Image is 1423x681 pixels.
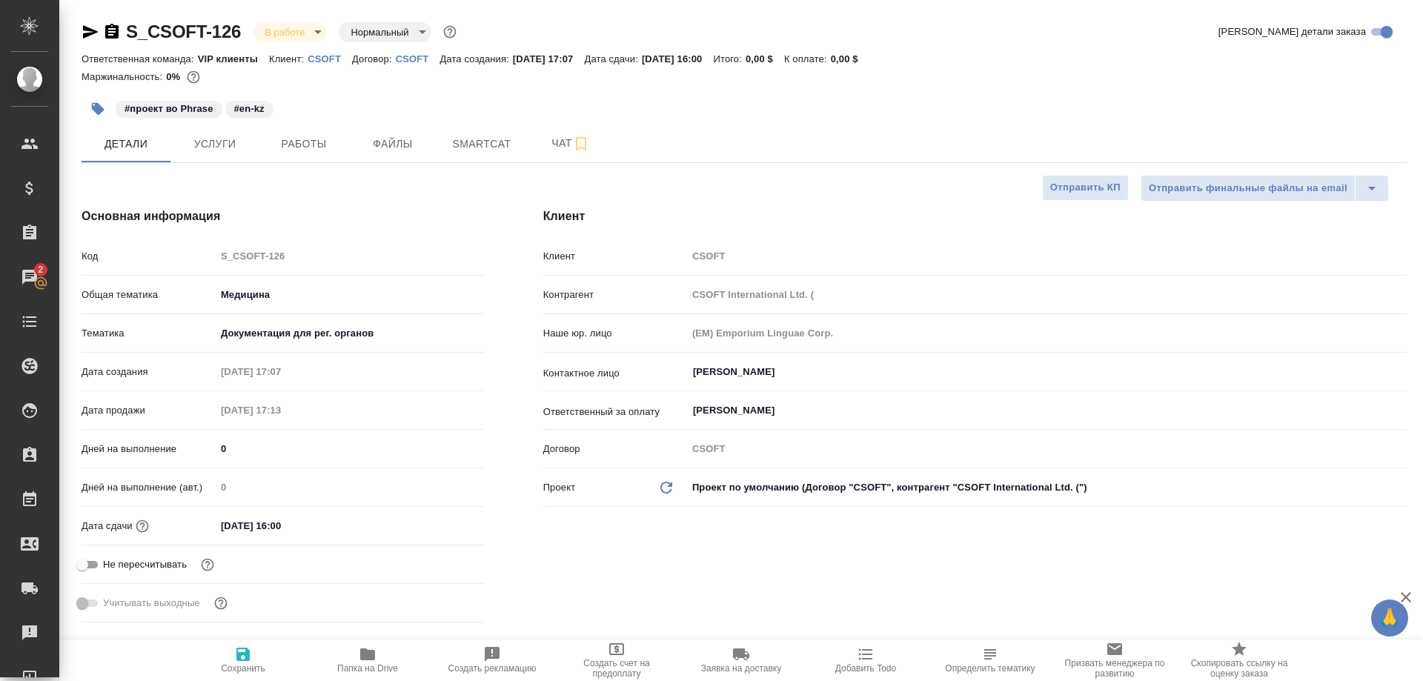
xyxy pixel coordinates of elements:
[82,365,216,379] p: Дата создания
[440,22,460,41] button: Доп статусы указывают на важность/срочность заказа
[211,594,230,613] button: Выбери, если сб и вс нужно считать рабочими днями для выполнения заказа.
[1177,640,1301,681] button: Скопировать ссылку на оценку заказа
[543,480,576,495] p: Проект
[701,663,781,674] span: Заявка на доставку
[126,21,241,41] a: S_CSOFT-126
[181,640,305,681] button: Сохранить
[253,22,327,42] div: В работе
[216,321,484,346] div: Документация для рег. органов
[82,480,216,495] p: Дней на выполнение (авт.)
[224,102,275,114] span: en-kz
[803,640,928,681] button: Добавить Todo
[1186,658,1293,679] span: Скопировать ссылку на оценку заказа
[430,640,554,681] button: Создать рекламацию
[268,135,339,153] span: Работы
[357,135,428,153] span: Файлы
[584,53,641,64] p: Дата сдачи:
[114,102,224,114] span: проект во Phrase
[125,102,213,116] p: #проект во Phrase
[448,663,537,674] span: Создать рекламацию
[543,405,687,419] p: Ответственный за оплату
[179,135,251,153] span: Услуги
[337,663,398,674] span: Папка на Drive
[1050,179,1121,196] span: Отправить КП
[216,361,345,382] input: Пустое поле
[216,399,345,421] input: Пустое поле
[1377,602,1402,634] span: 🙏
[82,326,216,341] p: Тематика
[216,438,484,459] input: ✎ Введи что-нибудь
[543,442,687,456] p: Договор
[543,326,687,341] p: Наше юр. лицо
[446,135,517,153] span: Smartcat
[396,52,440,64] a: CSOFT
[513,53,585,64] p: [DATE] 17:07
[687,322,1407,344] input: Пустое поле
[535,134,606,153] span: Чат
[4,259,56,296] a: 2
[82,249,216,264] p: Код
[82,403,216,418] p: Дата продажи
[928,640,1052,681] button: Определить тематику
[221,663,265,674] span: Сохранить
[82,23,99,41] button: Скопировать ссылку для ЯМессенджера
[679,640,803,681] button: Заявка на доставку
[543,249,687,264] p: Клиент
[1061,658,1168,679] span: Призвать менеджера по развитию
[216,515,345,537] input: ✎ Введи что-нибудь
[1399,409,1402,412] button: Open
[396,53,440,64] p: CSOFT
[746,53,784,64] p: 0,00 $
[234,102,265,116] p: #en-kz
[133,516,152,536] button: Если добавить услуги и заполнить их объемом, то дата рассчитается автоматически
[642,53,714,64] p: [DATE] 16:00
[687,475,1407,500] div: Проект по умолчанию (Договор "CSOFT", контрагент "CSOFT International Ltd. (")
[572,135,590,153] svg: Подписаться
[90,135,162,153] span: Детали
[166,71,184,82] p: 0%
[1371,599,1408,637] button: 🙏
[82,71,166,82] p: Маржинальность:
[269,53,308,64] p: Клиент:
[184,67,203,87] button: 0.00 USD; 15604.00 KZT;
[1149,180,1347,197] span: Отправить финальные файлы на email
[945,663,1035,674] span: Определить тематику
[563,658,670,679] span: Создать счет на предоплату
[1399,371,1402,373] button: Open
[831,53,869,64] p: 0,00 $
[103,596,200,611] span: Учитывать выходные
[82,288,216,302] p: Общая тематика
[714,53,746,64] p: Итого:
[82,519,133,534] p: Дата сдачи
[352,53,396,64] p: Договор:
[305,640,430,681] button: Папка на Drive
[82,207,484,225] h4: Основная информация
[1218,24,1366,39] span: [PERSON_NAME] детали заказа
[260,26,309,39] button: В работе
[1141,175,1356,202] button: Отправить финальные файлы на email
[1141,175,1389,202] div: split button
[308,52,352,64] a: CSOFT
[82,442,216,456] p: Дней на выполнение
[216,476,484,498] input: Пустое поле
[198,555,217,574] button: Включи, если не хочешь, чтобы указанная дата сдачи изменилась после переставления заказа в 'Подтв...
[784,53,831,64] p: К оплате:
[543,366,687,381] p: Контактное лицо
[82,93,114,125] button: Добавить тэг
[554,640,679,681] button: Создать счет на предоплату
[216,245,484,267] input: Пустое поле
[687,245,1407,267] input: Пустое поле
[687,438,1407,459] input: Пустое поле
[543,288,687,302] p: Контрагент
[103,23,121,41] button: Скопировать ссылку
[687,284,1407,305] input: Пустое поле
[835,663,896,674] span: Добавить Todo
[29,262,52,277] span: 2
[346,26,413,39] button: Нормальный
[543,207,1407,225] h4: Клиент
[308,53,352,64] p: CSOFT
[339,22,431,42] div: В работе
[439,53,512,64] p: Дата создания:
[216,282,484,308] div: Медицина
[1042,175,1129,201] button: Отправить КП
